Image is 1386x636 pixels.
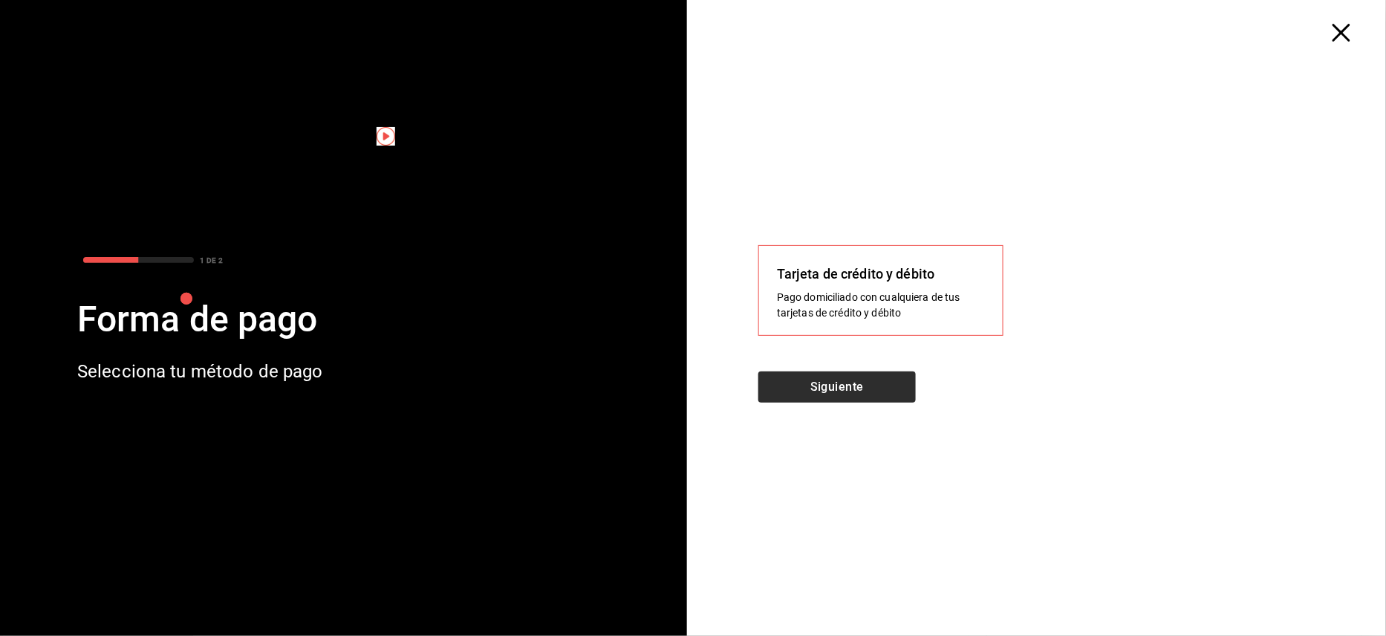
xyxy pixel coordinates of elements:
div: Forma de pago [77,293,323,346]
div: 1 DE 2 [200,255,223,266]
div: Pago domiciliado con cualquiera de tus tarjetas de crédito y débito [777,290,985,321]
button: Siguiente [758,371,916,403]
div: Tarjeta de crédito y débito [777,264,985,284]
img: Tooltip marker [377,127,395,146]
div: Selecciona tu método de pago [77,358,323,385]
